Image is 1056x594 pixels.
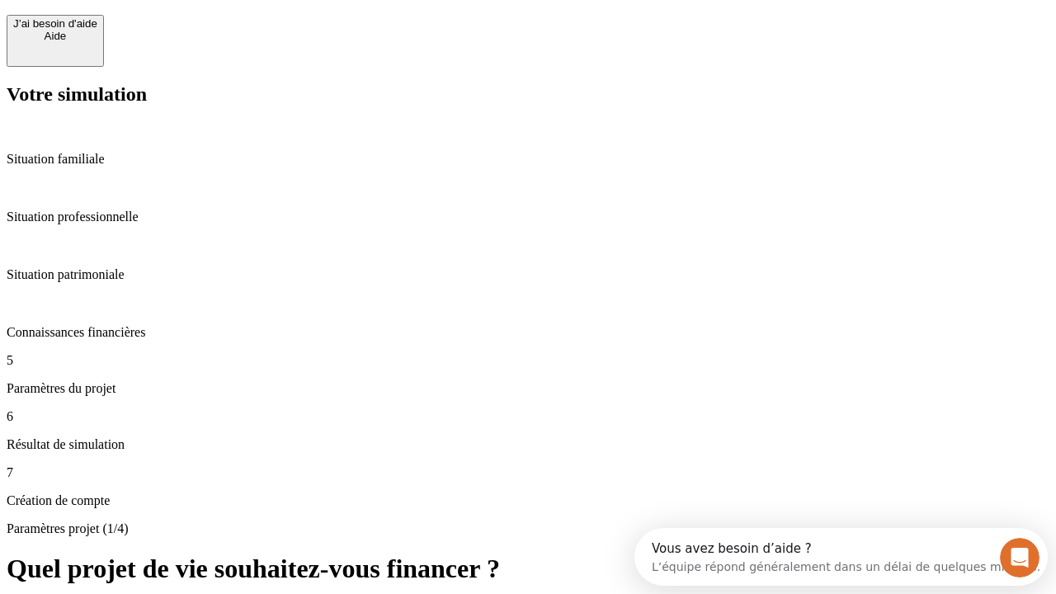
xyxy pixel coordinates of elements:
[7,210,1049,224] p: Situation professionnelle
[7,7,455,52] div: Ouvrir le Messenger Intercom
[7,521,1049,536] p: Paramètres projet (1/4)
[7,15,104,67] button: J’ai besoin d'aideAide
[7,353,1049,368] p: 5
[7,465,1049,480] p: 7
[17,27,406,45] div: L’équipe répond généralement dans un délai de quelques minutes.
[17,14,406,27] div: Vous avez besoin d’aide ?
[7,381,1049,396] p: Paramètres du projet
[13,17,97,30] div: J’ai besoin d'aide
[7,83,1049,106] h2: Votre simulation
[7,554,1049,584] h1: Quel projet de vie souhaitez-vous financer ?
[7,325,1049,340] p: Connaissances financières
[1000,538,1039,577] iframe: Intercom live chat
[7,493,1049,508] p: Création de compte
[7,409,1049,424] p: 6
[7,152,1049,167] p: Situation familiale
[7,267,1049,282] p: Situation patrimoniale
[634,528,1048,586] iframe: Intercom live chat discovery launcher
[13,30,97,42] div: Aide
[7,437,1049,452] p: Résultat de simulation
